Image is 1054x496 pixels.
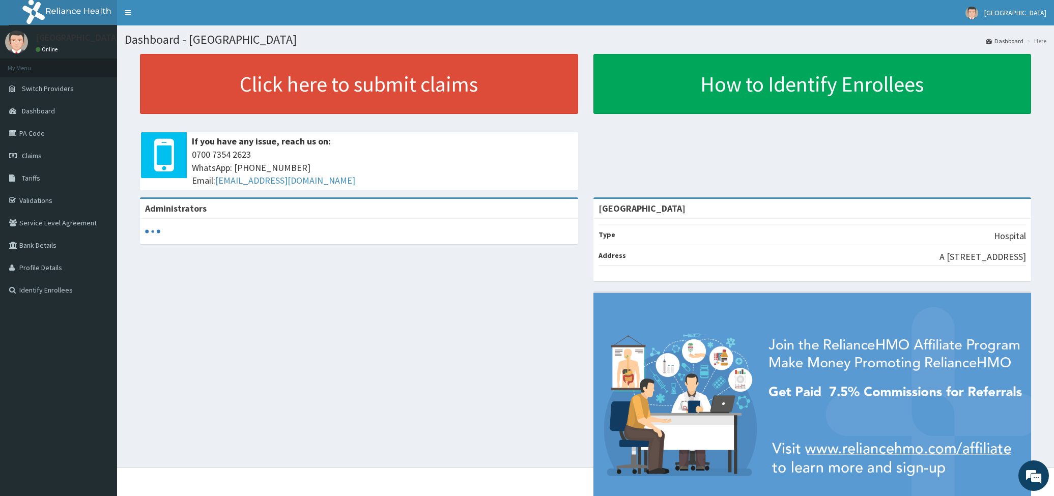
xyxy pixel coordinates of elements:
b: Administrators [145,202,207,214]
a: Online [36,46,60,53]
img: User Image [5,31,28,53]
span: Tariffs [22,173,40,183]
span: Claims [22,151,42,160]
img: User Image [965,7,978,19]
p: A [STREET_ADDRESS] [939,250,1026,264]
p: Hospital [994,229,1026,243]
p: [GEOGRAPHIC_DATA] [36,33,120,42]
b: Address [599,251,626,260]
a: [EMAIL_ADDRESS][DOMAIN_NAME] [215,174,355,186]
span: Switch Providers [22,84,74,93]
strong: [GEOGRAPHIC_DATA] [599,202,686,214]
a: Click here to submit claims [140,54,578,114]
b: If you have any issue, reach us on: [192,135,331,147]
span: [GEOGRAPHIC_DATA] [984,8,1046,17]
svg: audio-loading [145,224,160,239]
span: Dashboard [22,106,55,115]
a: Dashboard [986,37,1023,45]
span: 0700 7354 2623 WhatsApp: [PHONE_NUMBER] Email: [192,148,573,187]
h1: Dashboard - [GEOGRAPHIC_DATA] [125,33,1046,46]
li: Here [1024,37,1046,45]
b: Type [599,230,615,239]
a: How to Identify Enrollees [593,54,1032,114]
